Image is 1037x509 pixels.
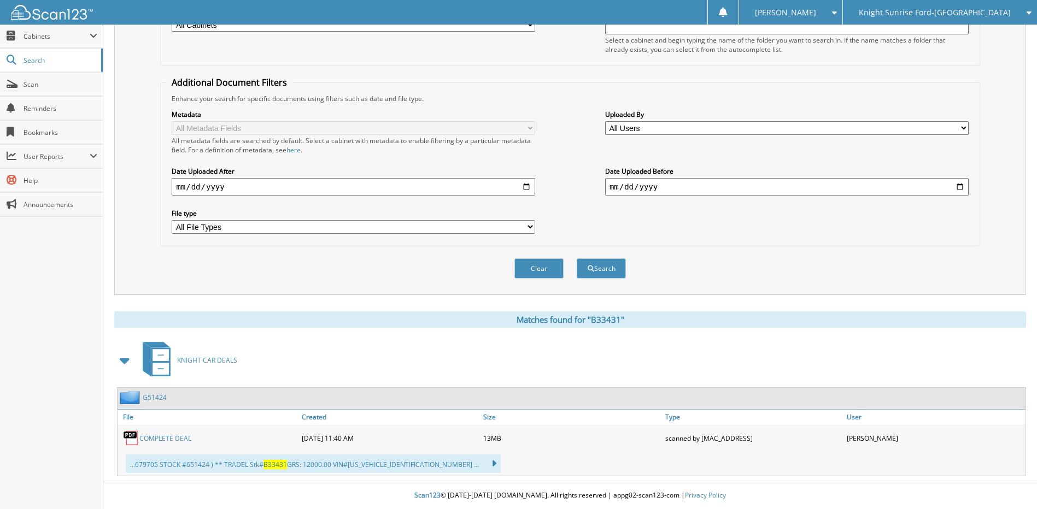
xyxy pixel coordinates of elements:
[982,457,1037,509] iframe: Chat Widget
[114,311,1026,328] div: Matches found for "B33431"
[172,136,535,155] div: All metadata fields are searched by default. Select a cabinet with metadata to enable filtering b...
[172,167,535,176] label: Date Uploaded After
[126,454,501,473] div: ...679705 STOCK #651424 ) ** TRADEL Stk# GRS: 12000.00 VIN#[US_VEHICLE_IDENTIFICATION_NUMBER] ...
[299,410,481,424] a: Created
[24,80,97,89] span: Scan
[577,258,626,279] button: Search
[24,128,97,137] span: Bookmarks
[481,427,662,449] div: 13MB
[605,167,969,176] label: Date Uploaded Before
[166,76,292,88] legend: Additional Document Filters
[24,104,97,113] span: Reminders
[118,410,299,424] a: File
[11,5,93,20] img: scan123-logo-white.svg
[605,35,969,54] div: Select a cabinet and begin typing the name of the folder you want to search in. If the name match...
[605,178,969,196] input: end
[103,482,1037,509] div: © [DATE]-[DATE] [DOMAIN_NAME]. All rights reserved | appg02-scan123-com |
[685,490,726,500] a: Privacy Policy
[24,176,97,185] span: Help
[120,390,143,404] img: folder2.png
[166,94,974,103] div: Enhance your search for specific documents using filters such as date and file type.
[139,434,191,443] a: COMPLETE DEAL
[286,145,301,155] a: here
[299,427,481,449] div: [DATE] 11:40 AM
[136,339,237,382] a: KNIGHT CAR DEALS
[663,410,844,424] a: Type
[414,490,441,500] span: Scan123
[755,9,816,16] span: [PERSON_NAME]
[123,430,139,446] img: PDF.png
[24,32,90,41] span: Cabinets
[605,110,969,119] label: Uploaded By
[663,427,844,449] div: scanned by [MAC_ADDRESS]
[859,9,1011,16] span: Knight Sunrise Ford-[GEOGRAPHIC_DATA]
[844,410,1026,424] a: User
[172,178,535,196] input: start
[844,427,1026,449] div: [PERSON_NAME]
[263,460,287,469] span: B33431
[177,356,237,365] span: KNIGHT CAR DEALS
[172,209,535,218] label: File type
[514,258,564,279] button: Clear
[481,410,662,424] a: Size
[172,110,535,119] label: Metadata
[24,56,96,65] span: Search
[24,200,97,209] span: Announcements
[143,393,167,402] a: G51424
[24,152,90,161] span: User Reports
